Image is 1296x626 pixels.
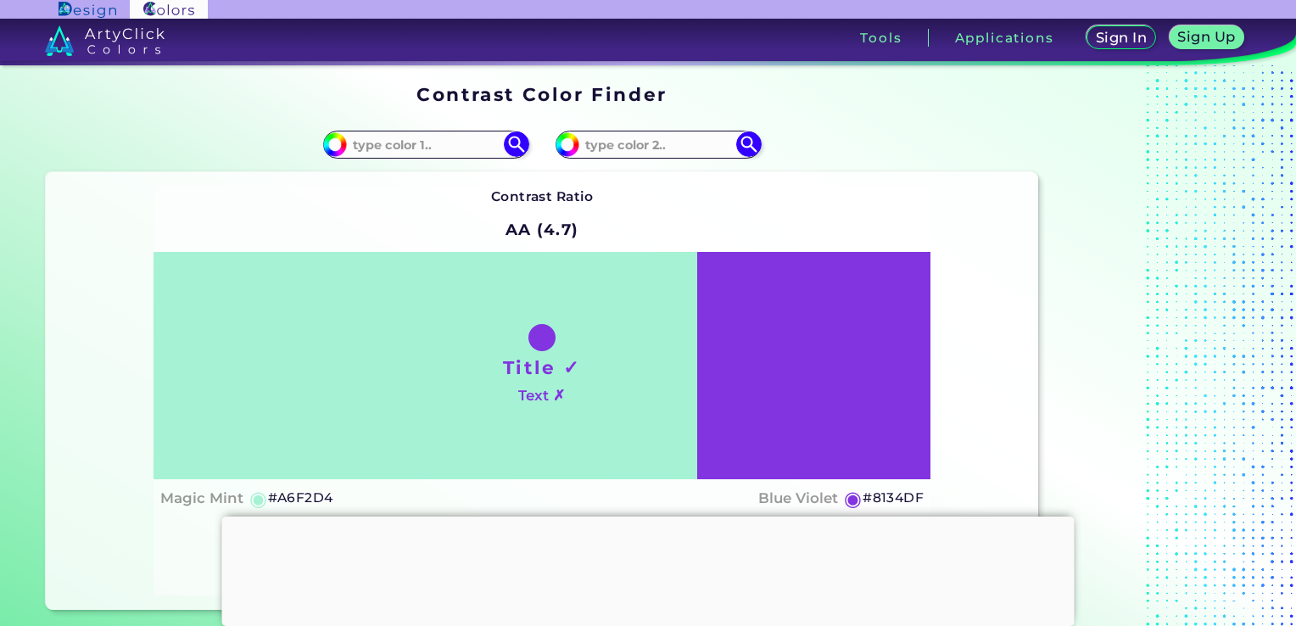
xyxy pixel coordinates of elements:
[1045,78,1257,617] iframe: Advertisement
[160,486,243,511] h4: Magic Mint
[504,131,529,157] img: icon search
[268,487,333,509] h5: #A6F2D4
[860,31,902,44] h3: Tools
[45,25,165,56] img: logo_artyclick_colors_white.svg
[844,489,863,509] h5: ◉
[249,489,268,509] h5: ◉
[416,81,667,107] h1: Contrast Color Finder
[347,133,505,156] input: type color 1..
[1173,27,1241,48] a: Sign Up
[1181,31,1233,43] h5: Sign Up
[498,211,587,249] h2: AA (4.7)
[1098,31,1145,44] h5: Sign In
[222,517,1075,622] iframe: Advertisement
[59,2,115,18] img: ArtyClick Design logo
[518,383,565,408] h4: Text ✗
[758,486,838,511] h4: Blue Violet
[491,188,594,204] strong: Contrast Ratio
[503,355,581,380] h1: Title ✓
[736,131,762,157] img: icon search
[579,133,737,156] input: type color 2..
[863,487,924,509] h5: #8134DF
[1090,27,1153,48] a: Sign In
[955,31,1054,44] h3: Applications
